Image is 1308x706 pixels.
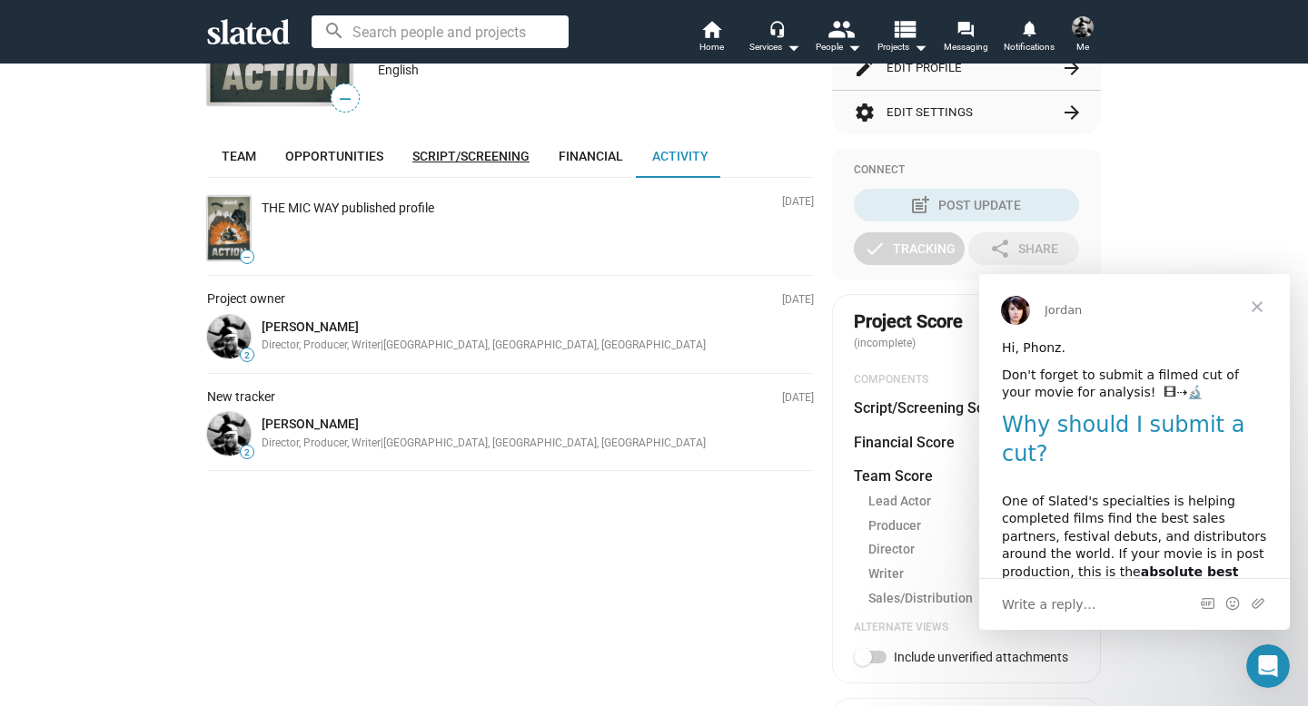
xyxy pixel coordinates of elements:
dt: Team Score [854,466,933,485]
a: Phonz Williams [203,408,254,459]
div: People [816,36,861,58]
mat-icon: forum [956,20,974,37]
div: Tracking [864,232,956,265]
div: Services [749,36,800,58]
button: Tracking [854,232,965,265]
div: Connect [854,163,1079,178]
a: Team [207,134,271,178]
iframe: Intercom live chat message [979,274,1290,630]
img: Phonz Williams [1072,16,1094,38]
mat-icon: home [700,18,722,40]
button: People [807,18,870,58]
div: Share [989,232,1058,265]
mat-icon: headset_mic [768,20,785,36]
a: [PERSON_NAME] [262,319,359,334]
a: Messaging [934,18,997,58]
dt: Script/Screening Score [854,398,1006,417]
span: (incomplete) [854,337,919,349]
mat-icon: notifications [1020,19,1037,36]
button: Post Update [854,189,1079,221]
mat-icon: post_add [909,194,931,216]
div: COMPONENTS [854,373,1079,387]
span: Producer [868,517,921,534]
div: THE MIC WAY published profile [262,200,434,217]
div: Project owner [207,290,737,308]
span: Include unverified attachments [894,650,1068,664]
span: Messaging [944,36,988,58]
div: Director, Producer, Writer | [GEOGRAPHIC_DATA], [GEOGRAPHIC_DATA], [GEOGRAPHIC_DATA] [262,436,737,451]
button: Edit Profile [854,46,1079,90]
a: Opportunities [271,134,398,178]
span: Home [699,36,724,58]
a: Activity [638,134,723,178]
span: Notifications [1004,36,1055,58]
input: Search people and projects [312,15,569,48]
span: Financial [559,149,623,163]
div: New tracker [207,388,737,406]
a: Notifications [997,18,1061,58]
span: Writer [868,565,904,583]
span: English [378,63,419,77]
span: Team [222,149,256,163]
img: Phonz Williams [207,315,251,358]
span: Write a reply… [23,319,117,342]
mat-icon: check [864,238,886,260]
span: Director [868,541,915,558]
mat-icon: arrow_forward [1061,102,1083,123]
mat-icon: arrow_drop_down [782,36,804,58]
dt: Financial Score [854,433,955,452]
mat-icon: edit [854,57,876,79]
button: Edit Settings [854,91,1079,134]
span: Me [1076,36,1089,58]
p: [DATE] [782,195,814,210]
a: [PERSON_NAME] [262,417,359,431]
div: Post Update [913,189,1021,221]
span: Script/Screening [412,149,530,163]
div: Alternate Views [854,621,1079,635]
img: Phonz Williams [207,412,251,456]
mat-icon: view_list [891,15,917,42]
p: [DATE] [782,293,814,308]
mat-icon: people [827,15,854,42]
mat-icon: share [989,238,1011,260]
a: Script/Screening [398,134,544,178]
mat-icon: arrow_drop_down [909,36,931,58]
span: Activity [652,149,708,163]
a: Home [679,18,743,58]
span: 2 [241,447,253,458]
mat-icon: arrow_forward [1061,57,1083,79]
span: Projects [877,36,927,58]
span: Lead Actor [868,493,931,510]
mat-icon: settings [854,102,876,123]
button: Phonz WilliamsMe [1061,13,1105,60]
iframe: Intercom live chat [1246,644,1290,688]
span: Project Score [854,309,963,334]
span: Sales/Distribution [868,590,973,607]
div: One of Slated's specialties is helping completed films find the best sales partners, festival deb... [23,219,288,378]
div: Director, Producer, Writer | [GEOGRAPHIC_DATA], [GEOGRAPHIC_DATA], [GEOGRAPHIC_DATA] [262,338,737,353]
a: Phonz Williams [203,311,254,362]
img: THE MIC WAY [207,196,251,260]
span: — [241,252,253,262]
p: [DATE] [782,391,814,406]
button: Projects [870,18,934,58]
mat-icon: arrow_drop_down [843,36,865,58]
button: Share [968,232,1079,265]
span: 2 [241,350,253,361]
span: Opportunities [285,149,383,163]
a: Financial [544,134,638,178]
span: — [332,87,359,111]
button: Services [743,18,807,58]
